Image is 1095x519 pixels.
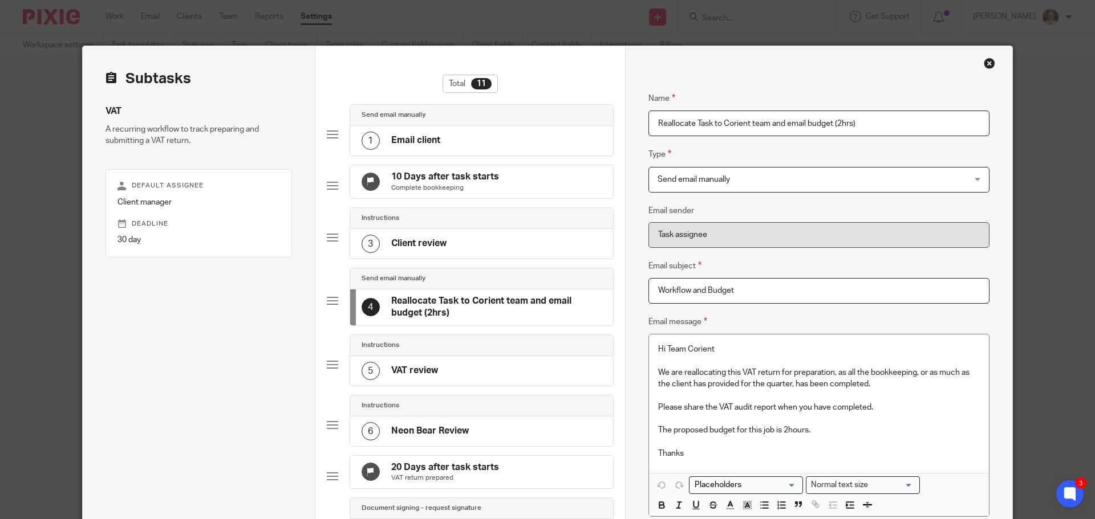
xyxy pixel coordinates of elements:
[391,183,499,193] p: Complete bookkeeping
[689,476,803,494] div: Search for option
[117,234,280,246] p: 30 day
[106,124,292,147] p: A recurring workflow to track preparing and submitting a VAT return.
[872,479,913,491] input: Search for option
[658,367,980,436] p: We are reallocating this VAT return for preparation, as all the bookkeeping, or as much as the cl...
[391,425,469,437] h4: Neon Bear Review
[648,259,701,272] label: Email subject
[362,298,380,316] div: 4
[391,295,602,320] h4: Reallocate Task to Corient team and email budget (2hrs)
[362,341,399,350] h4: Instructions
[809,479,871,491] span: Normal text size
[471,78,492,89] div: 11
[117,219,280,228] p: Deadline
[362,504,481,513] h4: Document signing - request signature
[362,274,425,283] h4: Send email manually
[117,197,280,208] p: Client manager
[362,362,380,380] div: 5
[806,476,920,494] div: Search for option
[391,365,438,377] h4: VAT review
[362,214,399,223] h4: Instructions
[806,476,920,494] div: Text styles
[362,235,380,253] div: 3
[648,148,671,161] label: Type
[117,181,280,190] p: Default assignee
[648,92,675,105] label: Name
[391,171,499,183] h4: 10 Days after task starts
[106,105,292,117] h4: VAT
[689,476,803,494] div: Placeholders
[691,479,796,491] input: Search for option
[443,75,498,93] div: Total
[1075,477,1086,489] div: 3
[362,401,399,410] h4: Instructions
[362,422,380,440] div: 6
[984,58,995,69] div: Close this dialog window
[391,461,499,473] h4: 20 Days after task starts
[391,473,499,483] p: VAT return prepared
[648,315,707,328] label: Email message
[391,134,440,146] h4: Email client
[362,132,380,150] div: 1
[362,111,425,120] h4: Send email manually
[391,238,447,250] h4: Client review
[648,205,694,216] label: Email sender
[658,448,980,459] p: Thanks
[648,278,989,304] input: Subject
[658,344,980,355] p: Hi Team Corient
[658,175,730,183] span: Send email manually
[106,69,191,88] h2: Subtasks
